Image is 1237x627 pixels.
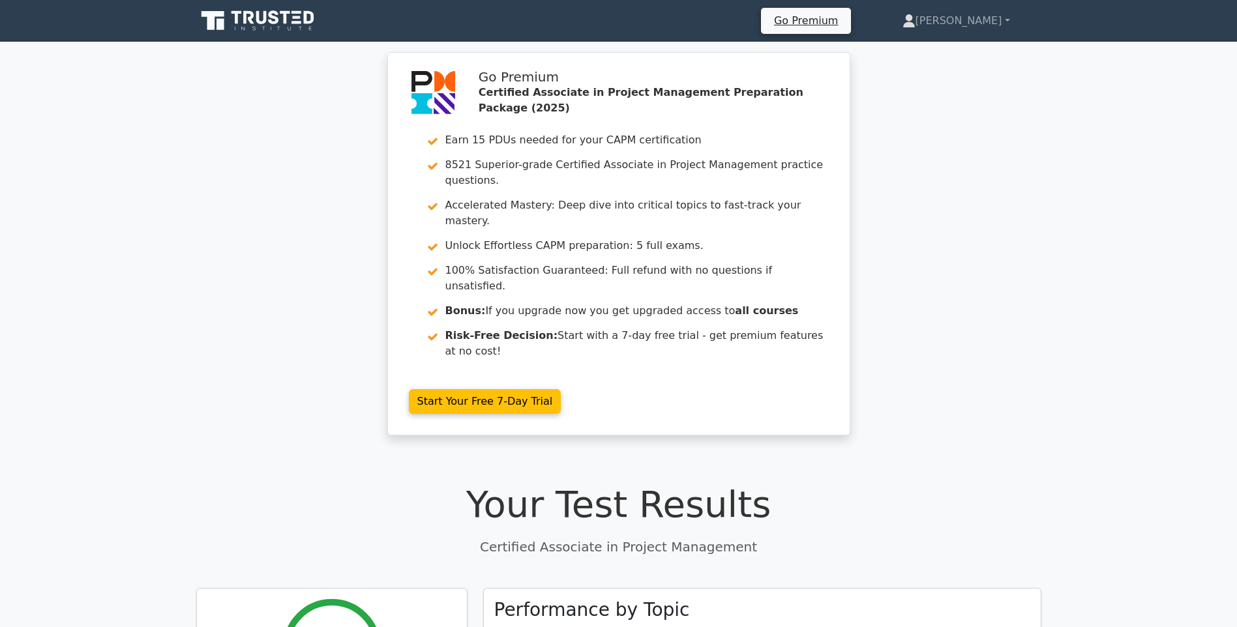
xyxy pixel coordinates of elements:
[494,599,690,621] h3: Performance by Topic
[196,482,1041,526] h1: Your Test Results
[871,8,1041,34] a: [PERSON_NAME]
[409,389,561,414] a: Start Your Free 7-Day Trial
[196,537,1041,557] p: Certified Associate in Project Management
[766,12,846,29] a: Go Premium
